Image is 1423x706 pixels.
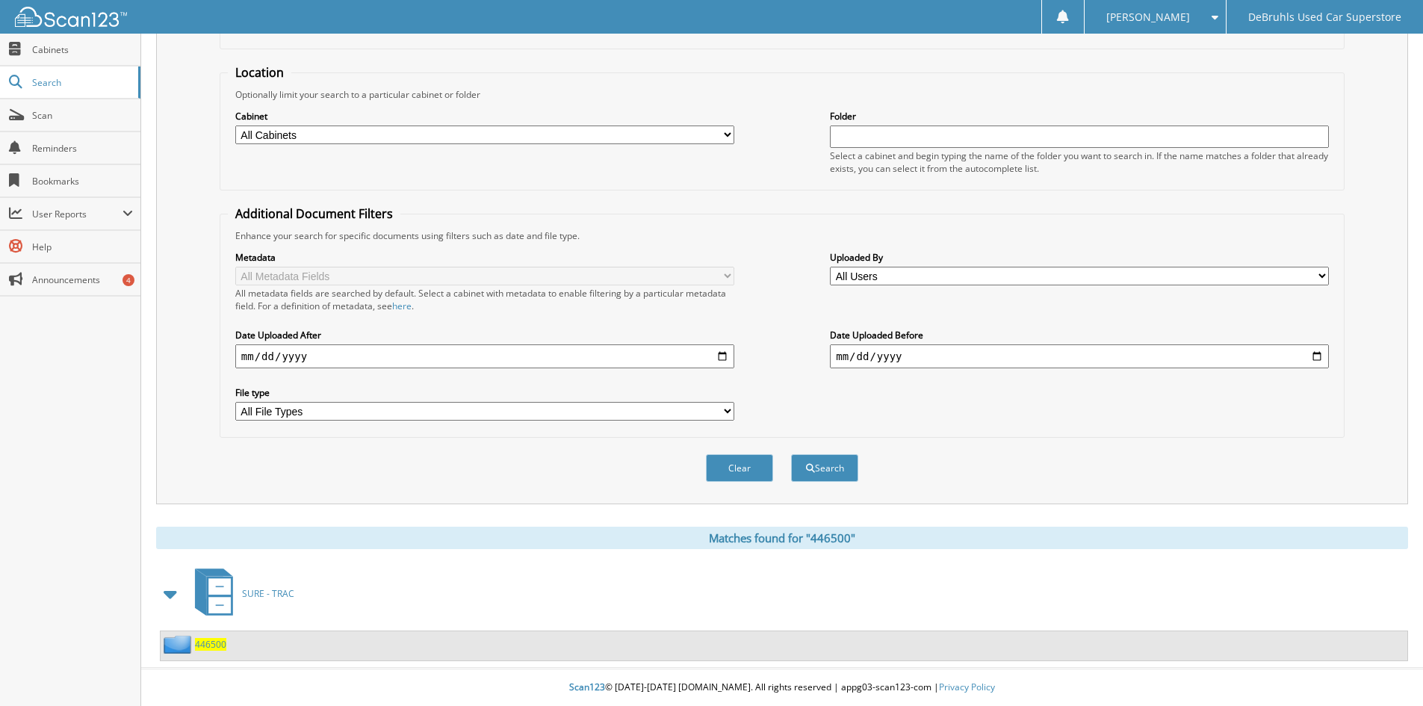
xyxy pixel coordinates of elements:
[235,287,734,312] div: All metadata fields are searched by default. Select a cabinet with metadata to enable filtering b...
[791,454,858,482] button: Search
[228,205,400,222] legend: Additional Document Filters
[939,681,995,693] a: Privacy Policy
[235,329,734,341] label: Date Uploaded After
[156,527,1408,549] div: Matches found for "446500"
[706,454,773,482] button: Clear
[32,175,133,188] span: Bookmarks
[1248,13,1401,22] span: DeBruhls Used Car Superstore
[830,110,1329,123] label: Folder
[235,344,734,368] input: start
[392,300,412,312] a: here
[242,587,294,600] span: SURE - TRAC
[32,43,133,56] span: Cabinets
[32,241,133,253] span: Help
[228,88,1336,101] div: Optionally limit your search to a particular cabinet or folder
[830,329,1329,341] label: Date Uploaded Before
[164,635,195,654] img: folder2.png
[32,142,133,155] span: Reminders
[32,76,131,89] span: Search
[195,638,226,651] a: 446500
[228,229,1336,242] div: Enhance your search for specific documents using filters such as date and file type.
[15,7,127,27] img: scan123-logo-white.svg
[235,251,734,264] label: Metadata
[186,564,294,623] a: SURE - TRAC
[830,344,1329,368] input: end
[830,149,1329,175] div: Select a cabinet and begin typing the name of the folder you want to search in. If the name match...
[123,274,134,286] div: 4
[235,386,734,399] label: File type
[228,64,291,81] legend: Location
[32,109,133,122] span: Scan
[830,251,1329,264] label: Uploaded By
[32,273,133,286] span: Announcements
[1348,634,1423,706] iframe: Chat Widget
[141,669,1423,706] div: © [DATE]-[DATE] [DOMAIN_NAME]. All rights reserved | appg03-scan123-com |
[569,681,605,693] span: Scan123
[1106,13,1190,22] span: [PERSON_NAME]
[32,208,123,220] span: User Reports
[235,110,734,123] label: Cabinet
